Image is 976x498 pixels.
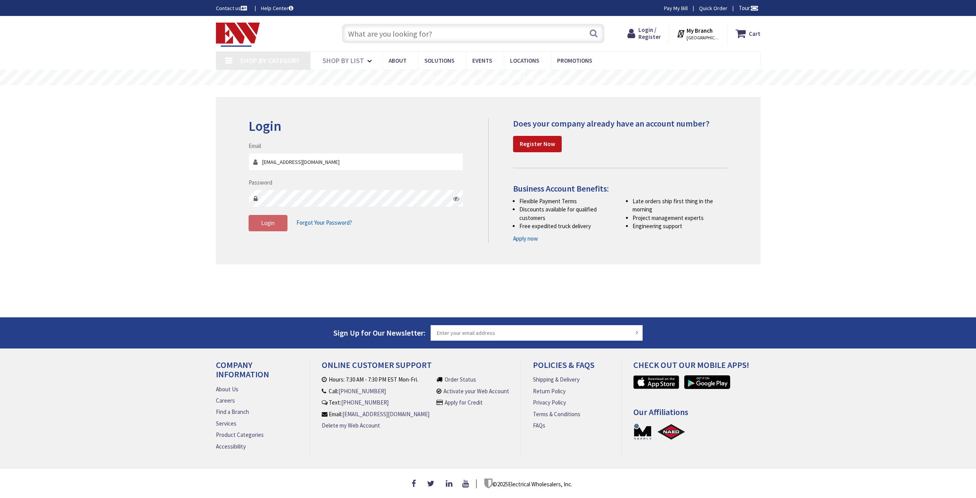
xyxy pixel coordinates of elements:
[216,4,249,12] a: Contact us
[249,178,272,187] label: Password
[424,57,454,64] span: Solutions
[249,142,261,150] label: Email
[676,26,720,40] div: My Branch [GEOGRAPHIC_DATA], [GEOGRAPHIC_DATA]
[322,387,429,395] li: Call:
[736,26,760,40] a: Cart
[513,119,728,128] h4: Does your company already have an account number?
[322,56,364,65] span: Shop By List
[249,153,464,171] input: Email
[633,214,728,222] li: Project management experts
[453,195,459,202] i: Click here to show/hide password
[322,410,429,418] li: Email:
[445,398,483,406] a: Apply for Credit
[533,360,609,375] h4: Policies & FAQs
[322,375,429,384] li: Hours: 7:30 AM - 7:30 PM EST Mon-Fri.
[216,431,264,439] a: Product Categories
[261,219,275,227] span: Login
[216,442,246,450] a: Accessibility
[342,410,429,418] a: [EMAIL_ADDRESS][DOMAIN_NAME]
[513,136,562,152] a: Register Now
[519,205,615,222] li: Discounts available for qualified customers
[216,419,237,428] a: Services
[296,215,352,230] a: Forgot Your Password?
[261,4,293,12] a: Help Center
[633,423,652,440] a: MSUPPLY
[389,57,407,64] span: About
[249,215,287,231] button: Login
[513,234,538,243] a: Apply now
[472,57,492,64] span: Events
[520,140,555,148] strong: Register Now
[633,360,766,375] h4: Check out Our Mobile Apps!
[216,23,260,47] img: Electrical Wholesalers, Inc.
[519,222,615,230] li: Free expedited truck delivery
[216,408,249,416] a: Find a Branch
[249,119,464,134] h2: Login
[431,325,643,341] input: Enter your email address
[557,57,592,64] span: Promotions
[322,421,380,429] a: Delete my Web Account
[240,56,300,65] span: Shop By Category
[664,4,688,12] a: Pay My Bill
[513,184,728,193] h4: Business Account Benefits:
[533,375,580,384] a: Shipping & Delivery
[296,219,352,226] span: Forgot Your Password?
[216,385,238,393] a: About Us
[657,423,686,440] a: NAED
[699,4,727,12] a: Quick Order
[484,479,572,488] p: © Electrical Wholesalers, Inc.
[633,197,728,214] li: Late orders ship first thing in the morning
[627,26,661,40] a: Login / Register
[338,387,386,395] a: [PHONE_NUMBER]
[417,74,559,82] rs-layer: Free Same Day Pickup at 19 Locations
[510,57,539,64] span: Locations
[633,222,728,230] li: Engineering support
[519,197,615,205] li: Flexible Payment Terms
[687,35,720,41] span: [GEOGRAPHIC_DATA], [GEOGRAPHIC_DATA]
[638,26,661,40] span: Login / Register
[216,360,298,385] h4: Company Information
[687,27,713,34] strong: My Branch
[341,398,389,406] a: [PHONE_NUMBER]
[322,360,509,375] h4: Online Customer Support
[342,24,605,43] input: What are you looking for?
[533,398,566,406] a: Privacy Policy
[749,26,760,40] strong: Cart
[901,477,953,496] iframe: Opens a widget where you can find more information
[533,387,566,395] a: Return Policy
[445,375,476,384] a: Order Status
[484,479,492,488] img: footer_logo.png
[216,396,235,405] a: Careers
[739,4,759,12] span: Tour
[322,398,429,406] li: Text:
[443,387,509,395] a: Activate your Web Account
[333,328,426,338] span: Sign Up for Our Newsletter:
[533,421,545,429] a: FAQs
[633,407,766,422] h4: Our Affiliations
[497,480,508,488] span: 2025
[533,410,580,418] a: Terms & Conditions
